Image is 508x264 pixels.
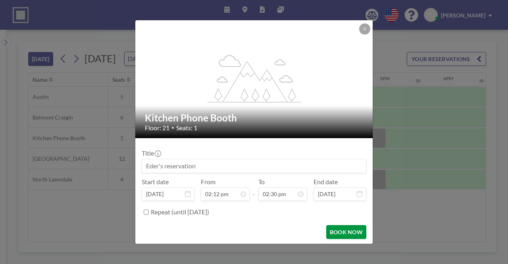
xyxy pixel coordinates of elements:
input: Eder's reservation [142,159,366,173]
button: BOOK NOW [326,225,366,239]
label: End date [314,178,338,186]
span: Seats: 1 [176,124,197,132]
label: Start date [142,178,169,186]
span: Floor: 21 [145,124,169,132]
label: Title [142,149,160,157]
span: • [171,125,174,131]
label: Repeat (until [DATE]) [151,208,209,216]
g: flex-grow: 1.2; [208,55,301,102]
label: From [201,178,216,186]
span: - [253,181,255,198]
label: To [258,178,265,186]
h2: Kitchen Phone Booth [145,112,364,124]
